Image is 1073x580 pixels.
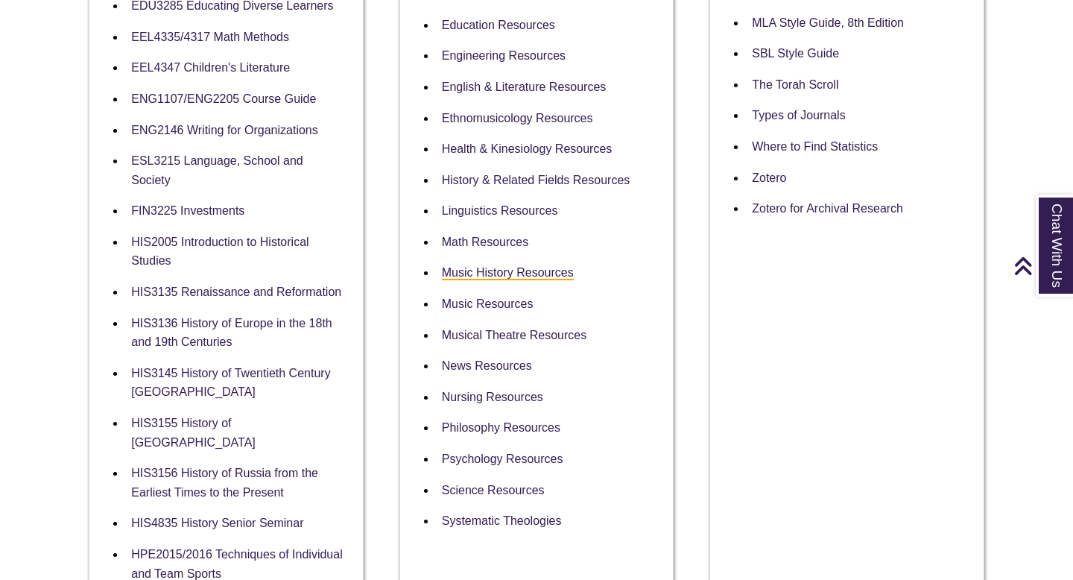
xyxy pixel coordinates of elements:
[442,391,543,403] a: Nursing Resources
[131,517,303,529] a: HIS4835 History Senior Seminar
[752,171,786,184] a: Zotero
[442,266,574,280] a: Music History Resources
[1013,256,1069,276] a: Back to Top
[442,204,558,217] a: Linguistics Resources
[131,548,342,580] a: HPE2015/2016 Techniques of Individual and Team Sports
[442,81,607,93] a: English & Literature Resources
[131,467,318,499] a: HIS3156 History of Russia from the Earliest Times to the Present
[442,484,545,497] a: Science Resources
[442,236,529,248] a: Math Resources
[442,421,560,434] a: Philosophy Resources
[131,367,330,399] a: HIS3145 History of Twentieth Century [GEOGRAPHIC_DATA]
[442,49,566,62] a: Engineering Resources
[442,174,630,186] a: History & Related Fields Resources
[442,142,613,155] a: Health & Kinesiology Resources
[442,359,532,372] a: News Resources
[131,92,316,105] a: ENG1107/ENG2205 Course Guide
[752,78,838,91] a: The Torah Scroll
[131,31,289,43] a: EEL4335/4317 Math Methods
[442,329,586,341] a: Musical Theatre Resources
[752,202,903,215] a: Zotero for Archival Research
[442,19,555,31] a: Education Resources
[442,112,593,124] a: Ethnomusicology Resources
[442,514,562,527] a: Systematic Theologies
[131,124,317,136] a: ENG2146 Writing for Organizations
[131,317,332,349] a: HIS3136 History of Europe in the 18th and 19th Centuries
[752,109,845,122] a: Types of Journals
[752,140,878,153] a: Where to Find Statistics
[131,154,303,186] a: ESL3215 Language, School and Society
[442,453,563,465] a: Psychology Resources
[752,47,839,60] a: SBL Style Guide
[131,286,341,298] a: HIS3135 Renaissance and Reformation
[752,16,904,29] a: MLA Style Guide, 8th Edition
[131,204,244,217] a: FIN3225 Investments
[131,236,308,268] a: HIS2005 Introduction to Historical Studies
[131,417,256,449] a: HIS3155 History of [GEOGRAPHIC_DATA]
[131,61,290,74] a: EEL4347 Children's Literature
[442,297,534,310] a: Music Resources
